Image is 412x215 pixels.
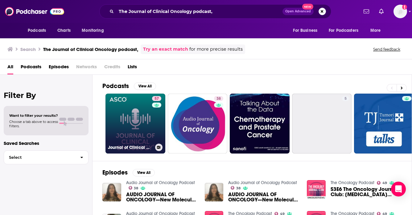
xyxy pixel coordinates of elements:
[5,6,64,17] img: Podchaser - Follow, Share and Rate Podcasts
[23,25,54,36] button: open menu
[102,183,121,202] img: AUDIO JOURNAL OF ONCOLOGY—New Molecular Drug has Clinical Activity in Hepatocellular Carcinoma
[361,6,372,17] a: Show notifications dropdown
[49,62,69,74] a: Episodes
[402,5,407,10] svg: Add a profile image
[102,82,156,90] a: PodcastsView All
[108,145,153,150] h3: Journal of Clinical Oncology (JCO) Podcast
[9,113,58,118] span: Want to filter your results?
[231,186,241,190] a: 38
[4,91,89,100] h2: Filter By
[393,5,407,18] button: Show profile menu
[129,186,138,190] a: 38
[331,180,374,185] a: The Oncology Podcast
[7,62,13,74] a: All
[393,5,407,18] img: User Profile
[76,62,97,74] span: Networks
[370,26,381,35] span: More
[21,62,41,74] a: Podcasts
[102,169,128,176] h2: Episodes
[292,94,352,154] a: 5
[371,47,402,52] button: Send feedback
[189,46,243,53] span: for more precise results
[102,82,129,90] h2: Podcasts
[325,25,367,36] button: open menu
[82,26,104,35] span: Monitoring
[105,94,165,154] a: 57Journal of Clinical Oncology (JCO) Podcast
[126,192,197,202] span: AUDIO JOURNAL OF ONCOLOGY—New Molecular Drug has Clinical Activity in [MEDICAL_DATA]
[293,26,317,35] span: For Business
[99,4,331,19] div: Search podcasts, credits, & more...
[342,96,349,101] a: 5
[133,169,155,176] button: View All
[285,10,311,13] span: Open Advanced
[154,96,159,102] span: 57
[116,6,282,16] input: Search podcasts, credits, & more...
[102,169,155,176] a: EpisodesView All
[307,180,326,199] img: S3E6 The Oncology Journal Club: Breast Cancer Treatments, Non-operative Management, Clinical Tria...
[4,140,89,146] p: Saved Searches
[43,46,138,52] h3: The Journal of Clinical Oncology podcast,
[4,155,75,159] span: Select
[104,62,120,74] span: Credits
[382,182,387,184] span: 49
[143,46,188,53] a: Try an exact match
[126,180,195,185] a: Audio Journal of Oncology Podcast
[216,96,221,102] span: 38
[329,26,358,35] span: For Podcasters
[152,96,161,101] a: 57
[134,187,138,190] span: 38
[344,96,347,102] span: 5
[228,192,299,202] span: AUDIO JOURNAL OF ONCOLOGY—New Molecular Drug has Clinical Activity in [MEDICAL_DATA]
[391,182,406,196] div: Open Intercom Messenger
[4,150,89,164] button: Select
[28,26,46,35] span: Podcasts
[289,25,325,36] button: open menu
[302,4,313,10] span: New
[377,6,386,17] a: Show notifications dropdown
[393,5,407,18] span: Logged in as TaftCommunications
[53,25,74,36] a: Charts
[126,192,197,202] a: AUDIO JOURNAL OF ONCOLOGY—New Molecular Drug has Clinical Activity in Hepatocellular Carcinoma
[366,25,389,36] button: open menu
[77,25,112,36] button: open menu
[228,180,297,185] a: Audio Journal of Oncology Podcast
[282,8,314,15] button: Open AdvancedNew
[168,94,228,154] a: 38
[20,46,36,52] h3: Search
[377,181,387,185] a: 49
[236,187,241,190] span: 38
[128,62,137,74] a: Lists
[228,192,299,202] a: AUDIO JOURNAL OF ONCOLOGY—New Molecular Drug has Clinical Activity in Hepatocellular Carcinoma
[214,96,223,101] a: 38
[9,120,58,128] span: Choose a tab above to access filters.
[205,183,224,202] img: AUDIO JOURNAL OF ONCOLOGY—New Molecular Drug has Clinical Activity in Hepatocellular Carcinoma
[331,187,402,197] a: S3E6 The Oncology Journal Club: Breast Cancer Treatments, Non-operative Management, Clinical Tria...
[57,26,71,35] span: Charts
[331,187,402,197] span: S3E6 The Oncology Journal Club: [MEDICAL_DATA] Treatments, Non-operative Management, Clinical Tri...
[134,82,156,90] button: View All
